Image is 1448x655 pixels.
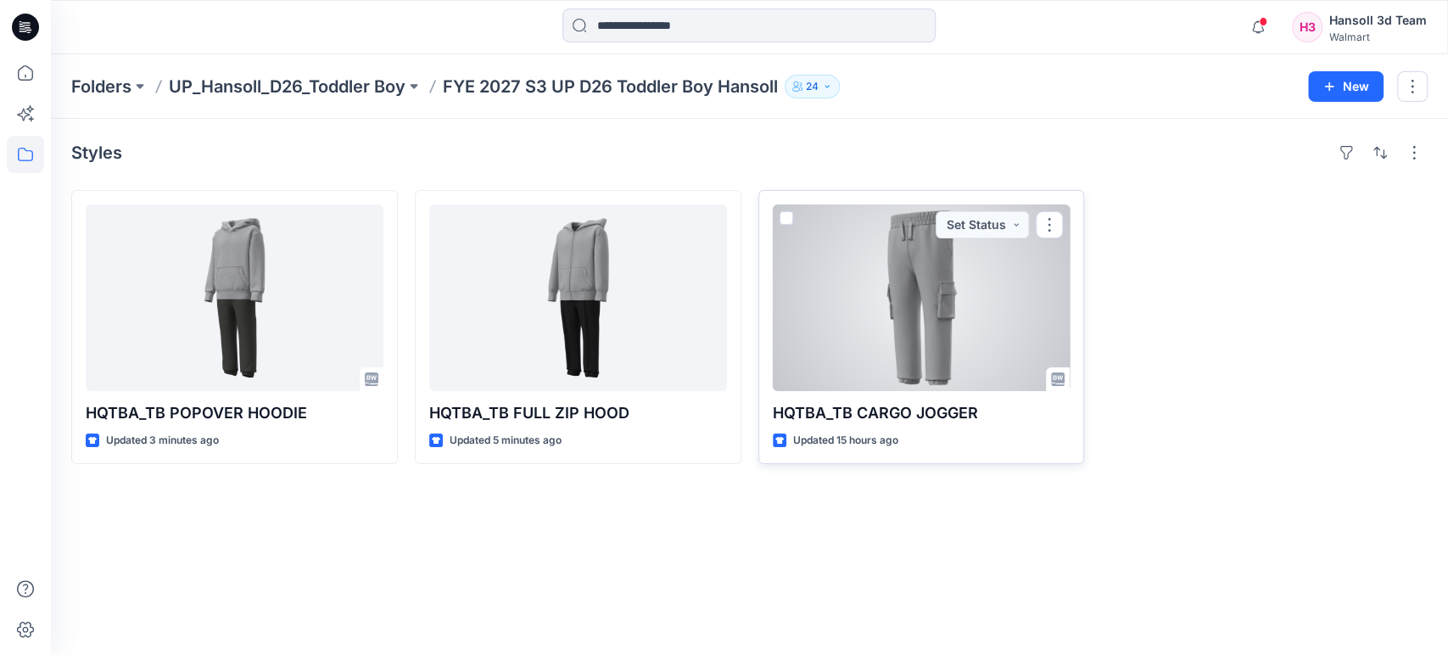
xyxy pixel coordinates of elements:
p: Updated 15 hours ago [793,432,898,450]
a: UP_Hansoll_D26_Toddler Boy [169,75,405,98]
p: HQTBA_TB CARGO JOGGER [773,401,1071,425]
p: Updated 5 minutes ago [450,432,562,450]
p: 24 [806,77,819,96]
div: H3 [1292,12,1322,42]
p: HQTBA_TB FULL ZIP HOOD [429,401,727,425]
p: Updated 3 minutes ago [106,432,219,450]
div: Walmart [1329,31,1427,43]
h4: Styles [71,143,122,163]
button: 24 [785,75,840,98]
a: HQTBA_TB POPOVER HOODIE [86,204,383,391]
a: HQTBA_TB CARGO JOGGER [773,204,1071,391]
p: HQTBA_TB POPOVER HOODIE [86,401,383,425]
a: HQTBA_TB FULL ZIP HOOD [429,204,727,391]
div: Hansoll 3d Team [1329,10,1427,31]
a: Folders [71,75,131,98]
button: New [1308,71,1384,102]
p: FYE 2027 S3 UP D26 Toddler Boy Hansoll [443,75,778,98]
